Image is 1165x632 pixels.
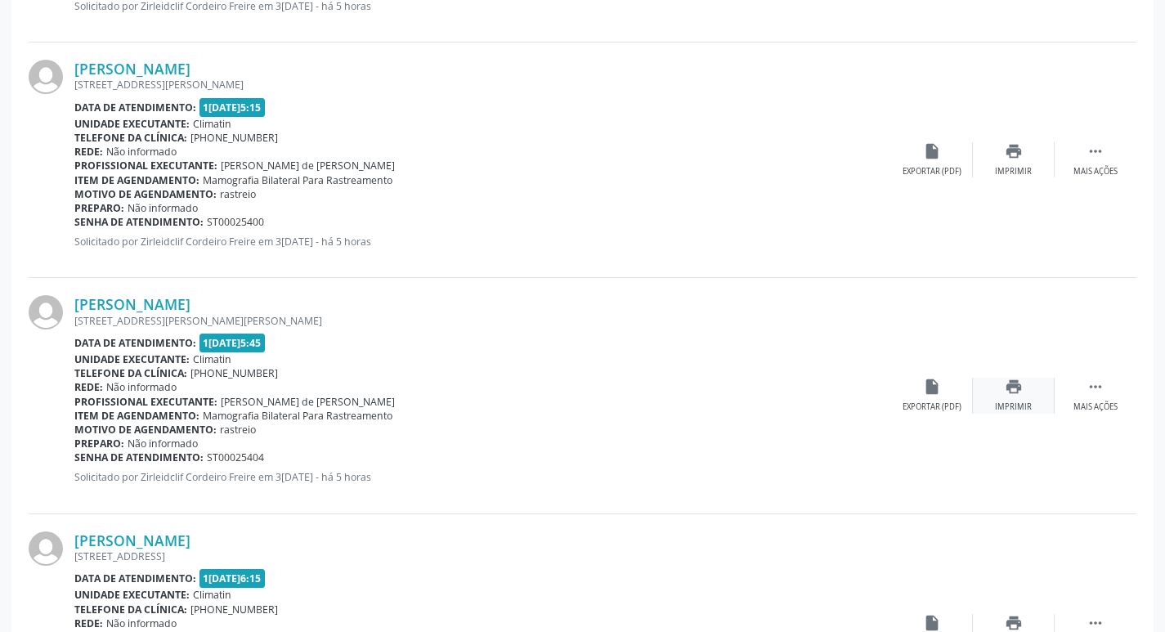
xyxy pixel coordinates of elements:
[74,131,187,145] b: Telefone da clínica:
[199,569,266,588] span: 1[DATE]6:15
[106,616,177,630] span: Não informado
[207,215,264,229] span: ST00025400
[199,334,266,352] span: 1[DATE]5:45
[995,166,1032,177] div: Imprimir
[74,295,190,313] a: [PERSON_NAME]
[190,131,278,145] span: [PHONE_NUMBER]
[74,159,217,173] b: Profissional executante:
[207,450,264,464] span: ST00025404
[923,378,941,396] i: insert_drive_file
[74,380,103,394] b: Rede:
[74,366,187,380] b: Telefone da clínica:
[106,380,177,394] span: Não informado
[74,588,190,602] b: Unidade executante:
[190,603,278,616] span: [PHONE_NUMBER]
[29,60,63,94] img: img
[193,588,231,602] span: Climatin
[220,187,256,201] span: rastreio
[74,352,190,366] b: Unidade executante:
[1005,142,1023,160] i: print
[128,437,198,450] span: Não informado
[74,173,199,187] b: Item de agendamento:
[1005,614,1023,632] i: print
[74,395,217,409] b: Profissional executante:
[190,366,278,380] span: [PHONE_NUMBER]
[29,531,63,566] img: img
[74,101,196,114] b: Data de atendimento:
[1073,401,1118,413] div: Mais ações
[74,117,190,131] b: Unidade executante:
[220,423,256,437] span: rastreio
[74,450,204,464] b: Senha de atendimento:
[903,401,961,413] div: Exportar (PDF)
[74,235,891,249] p: Solicitado por Zirleidclif Cordeiro Freire em 3[DATE] - há 5 horas
[203,173,392,187] span: Mamografia Bilateral Para Rastreamento
[74,336,196,350] b: Data de atendimento:
[74,78,891,92] div: [STREET_ADDRESS][PERSON_NAME]
[74,571,196,585] b: Data de atendimento:
[1087,614,1105,632] i: 
[74,616,103,630] b: Rede:
[221,159,395,173] span: [PERSON_NAME] de [PERSON_NAME]
[193,117,231,131] span: Climatin
[199,98,266,117] span: 1[DATE]5:15
[74,314,891,328] div: [STREET_ADDRESS][PERSON_NAME][PERSON_NAME]
[193,352,231,366] span: Climatin
[74,145,103,159] b: Rede:
[923,614,941,632] i: insert_drive_file
[74,60,190,78] a: [PERSON_NAME]
[1087,378,1105,396] i: 
[74,437,124,450] b: Preparo:
[1087,142,1105,160] i: 
[923,142,941,160] i: insert_drive_file
[74,409,199,423] b: Item de agendamento:
[203,409,392,423] span: Mamografia Bilateral Para Rastreamento
[903,166,961,177] div: Exportar (PDF)
[1005,378,1023,396] i: print
[995,401,1032,413] div: Imprimir
[221,395,395,409] span: [PERSON_NAME] de [PERSON_NAME]
[74,423,217,437] b: Motivo de agendamento:
[29,295,63,329] img: img
[74,531,190,549] a: [PERSON_NAME]
[74,201,124,215] b: Preparo:
[106,145,177,159] span: Não informado
[74,549,891,563] div: [STREET_ADDRESS]
[74,215,204,229] b: Senha de atendimento:
[1073,166,1118,177] div: Mais ações
[128,201,198,215] span: Não informado
[74,603,187,616] b: Telefone da clínica:
[74,187,217,201] b: Motivo de agendamento:
[74,470,891,484] p: Solicitado por Zirleidclif Cordeiro Freire em 3[DATE] - há 5 horas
